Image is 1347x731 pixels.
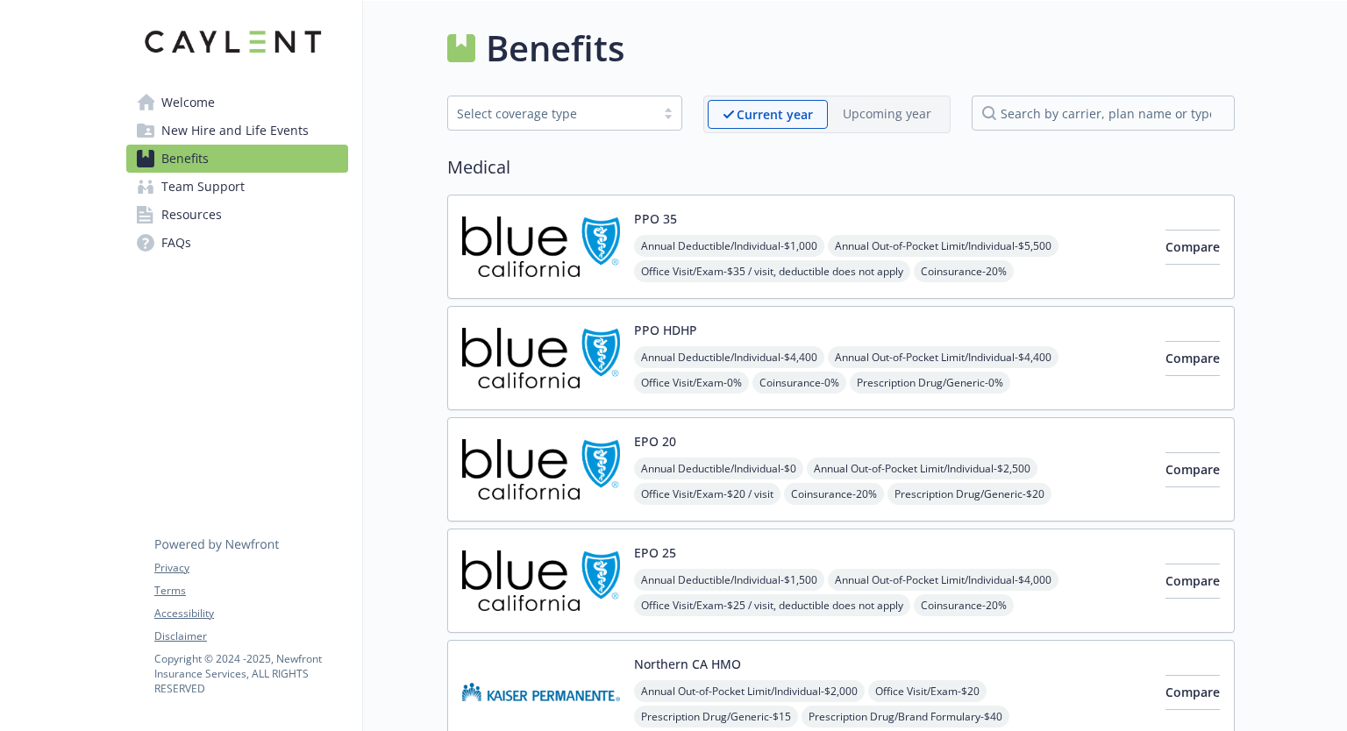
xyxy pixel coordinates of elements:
[802,706,1009,727] span: Prescription Drug/Brand Formulary - $40
[462,432,620,507] img: Blue Shield of California carrier logo
[634,458,803,479] span: Annual Deductible/Individual - $0
[1165,684,1220,700] span: Compare
[634,260,910,282] span: Office Visit/Exam - $35 / visit, deductible does not apply
[486,22,624,75] h1: Benefits
[828,235,1058,257] span: Annual Out-of-Pocket Limit/Individual - $5,500
[634,346,824,368] span: Annual Deductible/Individual - $4,400
[1165,350,1220,366] span: Compare
[161,145,209,173] span: Benefits
[154,628,347,644] a: Disclaimer
[752,372,846,394] span: Coinsurance - 0%
[161,229,191,257] span: FAQs
[843,104,931,123] p: Upcoming year
[1165,452,1220,487] button: Compare
[784,483,884,505] span: Coinsurance - 20%
[161,173,245,201] span: Team Support
[634,706,798,727] span: Prescription Drug/Generic - $15
[154,560,347,576] a: Privacy
[126,173,348,201] a: Team Support
[154,583,347,599] a: Terms
[1165,230,1220,265] button: Compare
[457,104,646,123] div: Select coverage type
[154,606,347,621] a: Accessibility
[1165,675,1220,710] button: Compare
[1165,564,1220,599] button: Compare
[1165,341,1220,376] button: Compare
[634,543,676,562] button: EPO 25
[1165,238,1220,255] span: Compare
[887,483,1051,505] span: Prescription Drug/Generic - $20
[634,209,677,228] button: PPO 35
[161,117,309,145] span: New Hire and Life Events
[634,432,676,451] button: EPO 20
[161,89,215,117] span: Welcome
[828,346,1058,368] span: Annual Out-of-Pocket Limit/Individual - $4,400
[914,260,1014,282] span: Coinsurance - 20%
[634,569,824,591] span: Annual Deductible/Individual - $1,500
[828,100,946,129] span: Upcoming year
[447,154,1235,181] h2: Medical
[462,321,620,395] img: Blue Shield of California carrier logo
[126,117,348,145] a: New Hire and Life Events
[462,209,620,284] img: Blue Shield of California carrier logo
[126,89,348,117] a: Welcome
[914,594,1014,616] span: Coinsurance - 20%
[828,569,1058,591] span: Annual Out-of-Pocket Limit/Individual - $4,000
[126,145,348,173] a: Benefits
[634,235,824,257] span: Annual Deductible/Individual - $1,000
[634,321,697,339] button: PPO HDHP
[154,651,347,696] p: Copyright © 2024 - 2025 , Newfront Insurance Services, ALL RIGHTS RESERVED
[634,483,780,505] span: Office Visit/Exam - $20 / visit
[462,655,620,729] img: Kaiser Permanente Insurance Company carrier logo
[1165,572,1220,589] span: Compare
[737,105,813,124] p: Current year
[807,458,1037,479] span: Annual Out-of-Pocket Limit/Individual - $2,500
[634,655,741,673] button: Northern CA HMO
[972,96,1235,131] input: search by carrier, plan name or type
[850,372,1010,394] span: Prescription Drug/Generic - 0%
[868,680,987,702] span: Office Visit/Exam - $20
[462,543,620,618] img: Blue Shield of California carrier logo
[634,594,910,616] span: Office Visit/Exam - $25 / visit, deductible does not apply
[634,680,865,702] span: Annual Out-of-Pocket Limit/Individual - $2,000
[634,372,749,394] span: Office Visit/Exam - 0%
[126,229,348,257] a: FAQs
[126,201,348,229] a: Resources
[1165,461,1220,478] span: Compare
[161,201,222,229] span: Resources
